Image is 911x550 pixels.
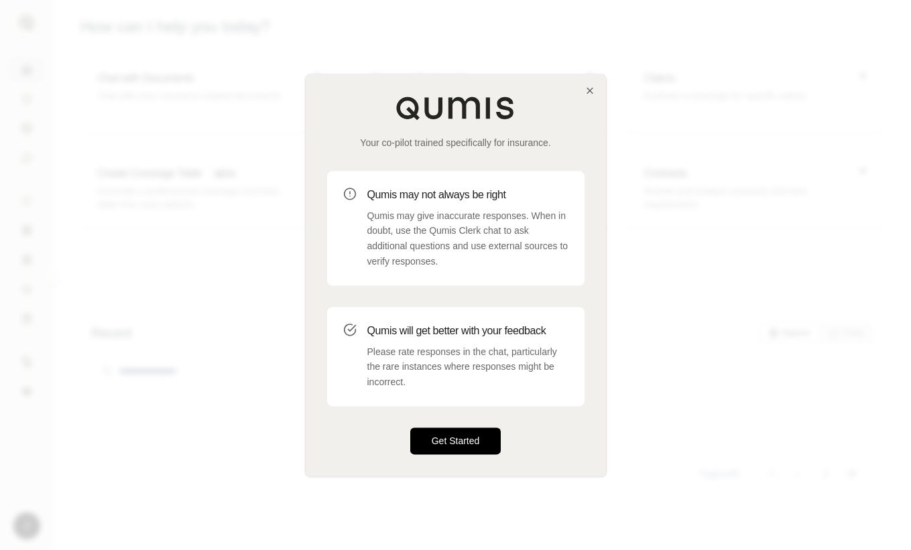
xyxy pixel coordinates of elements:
[410,427,501,454] button: Get Started
[396,96,516,120] img: Qumis Logo
[327,136,585,149] p: Your co-pilot trained specifically for insurance.
[367,344,568,390] p: Please rate responses in the chat, particularly the rare instances where responses might be incor...
[367,208,568,269] p: Qumis may give inaccurate responses. When in doubt, use the Qumis Clerk chat to ask additional qu...
[367,323,568,339] h3: Qumis will get better with your feedback
[367,187,568,203] h3: Qumis may not always be right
